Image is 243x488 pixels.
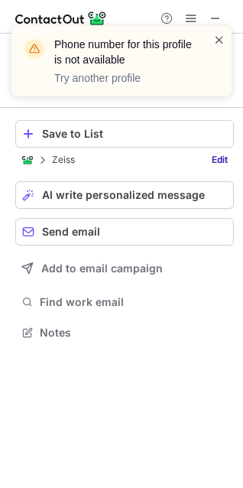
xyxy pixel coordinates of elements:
[15,120,234,148] button: Save to List
[15,181,234,209] button: AI write personalized message
[15,322,234,343] button: Notes
[22,37,47,61] img: warning
[15,255,234,282] button: Add to email campaign
[40,295,228,309] span: Find work email
[41,262,163,275] span: Add to email campaign
[15,218,234,246] button: Send email
[42,189,205,201] span: AI write personalized message
[42,226,100,238] span: Send email
[42,128,227,140] div: Save to List
[54,70,195,86] p: Try another profile
[21,154,34,166] img: ContactOut
[15,291,234,313] button: Find work email
[40,326,228,340] span: Notes
[15,9,107,28] img: ContactOut v5.3.10
[54,37,195,67] header: Phone number for this profile is not available
[52,155,75,165] p: Zeiss
[206,152,234,168] a: Edit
